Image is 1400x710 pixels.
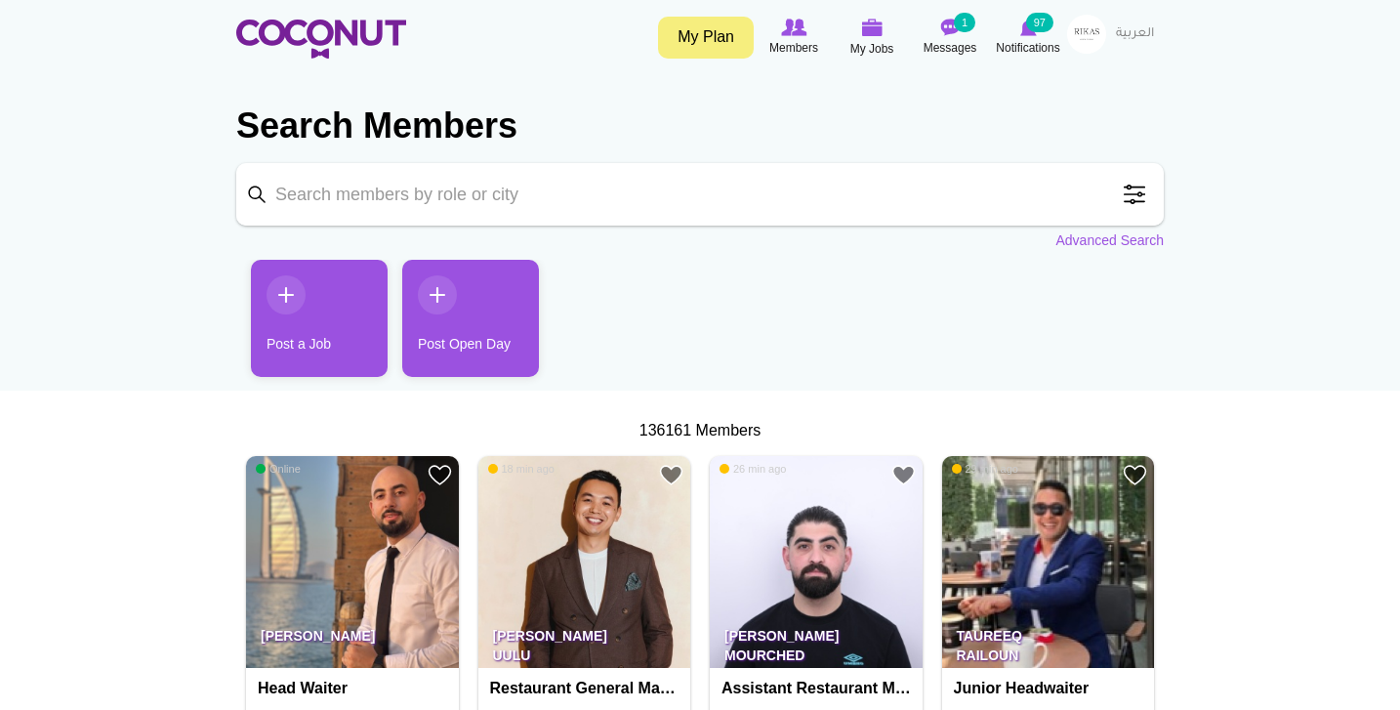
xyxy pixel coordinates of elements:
span: Messages [924,38,977,58]
div: 136161 Members [236,420,1164,442]
h4: Assistant Restaurant Manager [721,680,916,697]
input: Search members by role or city [236,163,1164,226]
li: 2 / 2 [388,260,524,392]
a: Post a Job [251,260,388,377]
a: Notifications Notifications 97 [989,15,1067,60]
li: 1 / 2 [236,260,373,392]
img: Messages [940,19,960,36]
h2: Search Members [236,103,1164,149]
a: Add to Favourites [428,463,452,487]
a: My Plan [658,17,754,59]
img: Notifications [1020,19,1037,36]
img: Home [236,20,406,59]
p: [PERSON_NAME] Mourched [710,613,923,668]
img: My Jobs [861,19,883,36]
span: Members [769,38,818,58]
a: Add to Favourites [659,463,683,487]
a: Messages Messages 1 [911,15,989,60]
span: Notifications [996,38,1059,58]
span: 18 min ago [488,462,555,476]
span: My Jobs [850,39,894,59]
h4: Restaurant General Manager (Pre-Opening) [490,680,684,697]
small: 1 [954,13,975,32]
small: 97 [1026,13,1053,32]
a: Browse Members Members [755,15,833,60]
a: Advanced Search [1055,230,1164,250]
p: [PERSON_NAME] uulu [478,613,691,668]
span: Online [256,462,301,476]
span: 26 min ago [720,462,786,476]
span: 29 min ago [952,462,1018,476]
a: My Jobs My Jobs [833,15,911,61]
a: العربية [1106,15,1164,54]
a: Post Open Day [402,260,539,377]
p: Taureeq Railoun [942,613,1155,668]
h4: Head Waiter [258,680,452,697]
a: Add to Favourites [1123,463,1147,487]
p: [PERSON_NAME] [246,613,459,668]
img: Browse Members [781,19,806,36]
h4: Junior Headwaiter [954,680,1148,697]
a: Add to Favourites [891,463,916,487]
